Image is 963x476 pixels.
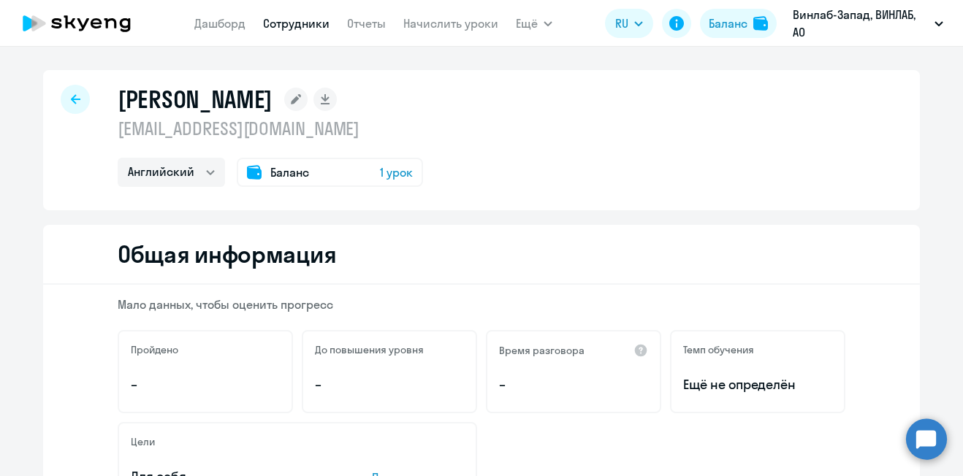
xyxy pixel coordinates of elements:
[605,9,653,38] button: RU
[118,296,845,312] p: Мало данных, чтобы оценить прогресс
[403,16,498,31] a: Начислить уроки
[499,375,648,394] p: –
[347,16,386,31] a: Отчеты
[315,375,464,394] p: –
[683,343,754,356] h5: Темп обучения
[683,375,832,394] span: Ещё не определён
[793,6,929,41] p: Винлаб-Запад, ВИНЛАБ, АО
[753,16,768,31] img: balance
[270,164,309,181] span: Баланс
[118,239,336,269] h2: Общая информация
[615,15,628,32] span: RU
[131,343,178,356] h5: Пройдено
[700,9,777,38] button: Балансbalance
[118,117,423,140] p: [EMAIL_ADDRESS][DOMAIN_NAME]
[380,164,413,181] span: 1 урок
[516,15,538,32] span: Ещё
[709,15,747,32] div: Баланс
[131,435,155,448] h5: Цели
[263,16,330,31] a: Сотрудники
[118,85,273,114] h1: [PERSON_NAME]
[516,9,552,38] button: Ещё
[131,375,280,394] p: –
[785,6,951,41] button: Винлаб-Запад, ВИНЛАБ, АО
[499,344,585,357] h5: Время разговора
[315,343,424,356] h5: До повышения уровня
[194,16,245,31] a: Дашборд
